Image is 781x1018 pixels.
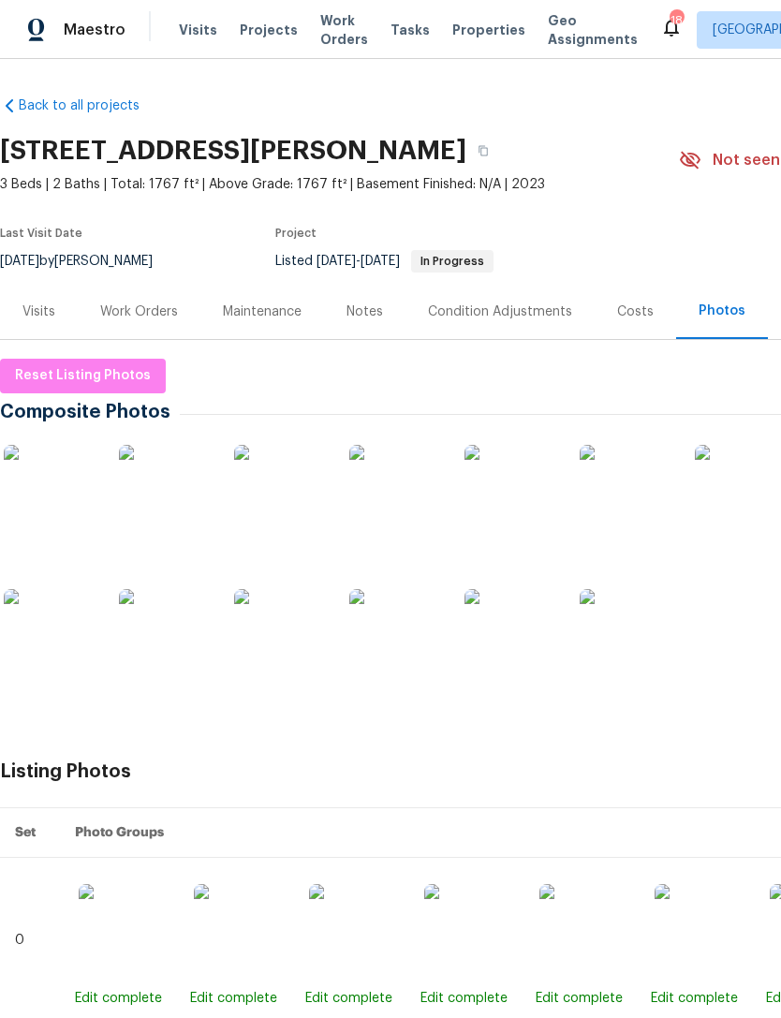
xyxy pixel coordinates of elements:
div: Edit complete [536,989,623,1008]
div: Edit complete [190,989,277,1008]
div: Edit complete [420,989,508,1008]
span: Work Orders [320,11,368,49]
div: Edit complete [651,989,738,1008]
span: Maestro [64,21,125,39]
span: - [317,255,400,268]
div: Maintenance [223,302,302,321]
div: Costs [617,302,654,321]
div: Visits [22,302,55,321]
span: Tasks [390,23,430,37]
div: Edit complete [305,989,392,1008]
span: [DATE] [317,255,356,268]
div: 18 [670,11,683,30]
div: Notes [346,302,383,321]
div: Work Orders [100,302,178,321]
span: Project [275,228,317,239]
span: Visits [179,21,217,39]
span: Projects [240,21,298,39]
span: In Progress [413,256,492,267]
span: [DATE] [361,255,400,268]
span: Geo Assignments [548,11,638,49]
button: Copy Address [466,134,500,168]
span: Reset Listing Photos [15,364,151,388]
div: Condition Adjustments [428,302,572,321]
div: Edit complete [75,989,162,1008]
span: Listed [275,255,494,268]
span: Properties [452,21,525,39]
div: Photos [699,302,745,320]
